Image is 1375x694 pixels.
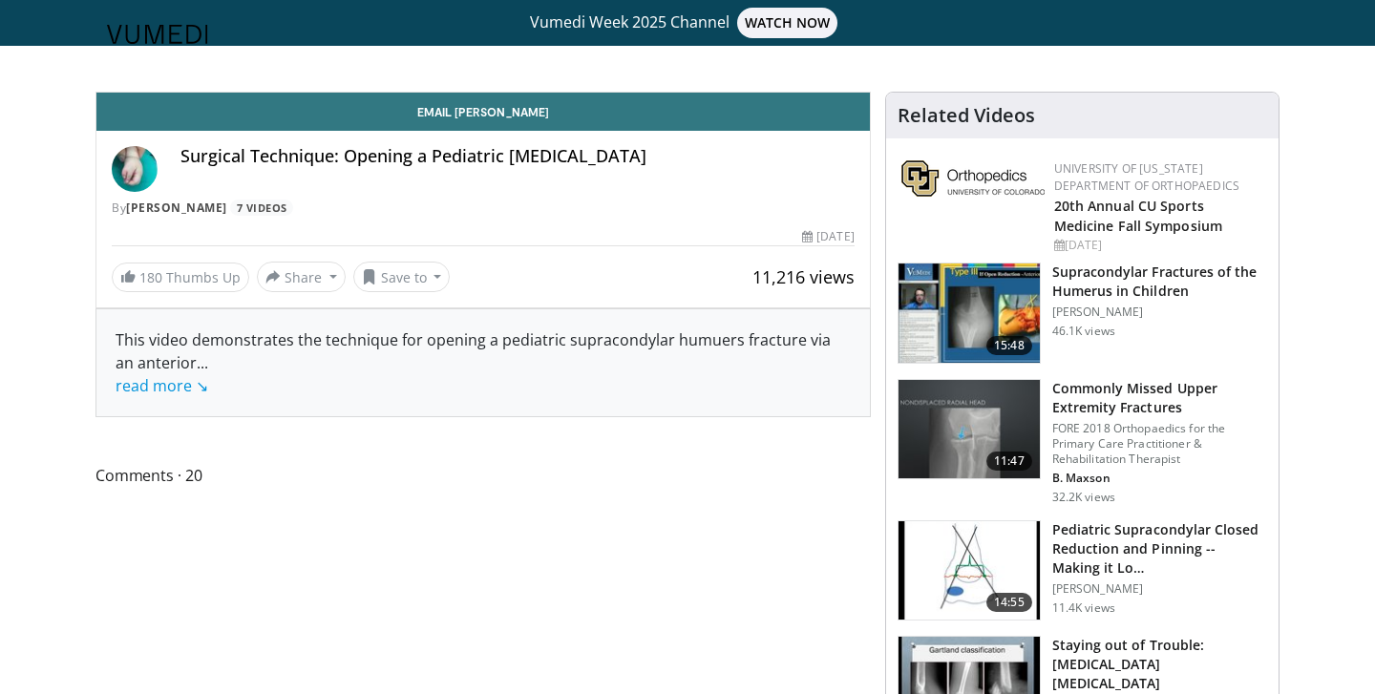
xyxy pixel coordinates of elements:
[1052,636,1267,693] h3: Staying out of Trouble: [MEDICAL_DATA] [MEDICAL_DATA]
[107,25,208,44] img: VuMedi Logo
[1052,379,1267,417] h3: Commonly Missed Upper Extremity Fractures
[257,262,346,292] button: Share
[986,593,1032,612] span: 14:55
[126,200,227,216] a: [PERSON_NAME]
[986,452,1032,471] span: 11:47
[1052,421,1267,467] p: FORE 2018 Orthopaedics for the Primary Care Practitioner & Rehabilitation Therapist
[139,268,162,286] span: 180
[112,146,158,192] img: Avatar
[1052,581,1267,597] p: [PERSON_NAME]
[116,375,208,396] a: read more ↘
[986,336,1032,355] span: 15:48
[898,104,1035,127] h4: Related Videos
[802,228,854,245] div: [DATE]
[901,160,1045,197] img: 355603a8-37da-49b6-856f-e00d7e9307d3.png.150x105_q85_autocrop_double_scale_upscale_version-0.2.png
[899,263,1040,363] img: 07483a87-f7db-4b95-b01b-f6be0d1b3d91.150x105_q85_crop-smart_upscale.jpg
[116,328,851,397] div: This video demonstrates the technique for opening a pediatric supracondylar humuers fracture via ...
[898,520,1267,621] a: 14:55 Pediatric Supracondylar Closed Reduction and Pinning -- Making it Lo… [PERSON_NAME] 11.4K v...
[898,379,1267,505] a: 11:47 Commonly Missed Upper Extremity Fractures FORE 2018 Orthopaedics for the Primary Care Pract...
[1052,263,1267,301] h3: Supracondylar Fractures of the Humerus in Children
[230,200,293,216] a: 7 Videos
[180,146,855,167] h4: Surgical Technique: Opening a Pediatric [MEDICAL_DATA]
[899,521,1040,620] img: 77e71d76-32d9-4fd0-a7d7-53acfe95e440.150x105_q85_crop-smart_upscale.jpg
[353,262,451,292] button: Save to
[95,463,871,488] span: Comments 20
[112,263,249,292] a: 180 Thumbs Up
[1052,600,1115,616] p: 11.4K views
[1052,324,1115,339] p: 46.1K views
[1054,237,1263,254] div: [DATE]
[1052,305,1267,320] p: [PERSON_NAME]
[752,265,855,288] span: 11,216 views
[112,200,855,217] div: By
[1052,490,1115,505] p: 32.2K views
[1052,471,1267,486] p: Benjamin Maxson
[1054,160,1239,194] a: University of [US_STATE] Department of Orthopaedics
[1054,197,1222,235] a: 20th Annual CU Sports Medicine Fall Symposium
[898,263,1267,364] a: 15:48 Supracondylar Fractures of the Humerus in Children [PERSON_NAME] 46.1K views
[96,93,870,131] a: Email [PERSON_NAME]
[899,380,1040,479] img: b2c65235-e098-4cd2-ab0f-914df5e3e270.150x105_q85_crop-smart_upscale.jpg
[1052,520,1267,578] h3: Pediatric Supracondylar Closed Reduction and Pinning -- Making it Look Easy!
